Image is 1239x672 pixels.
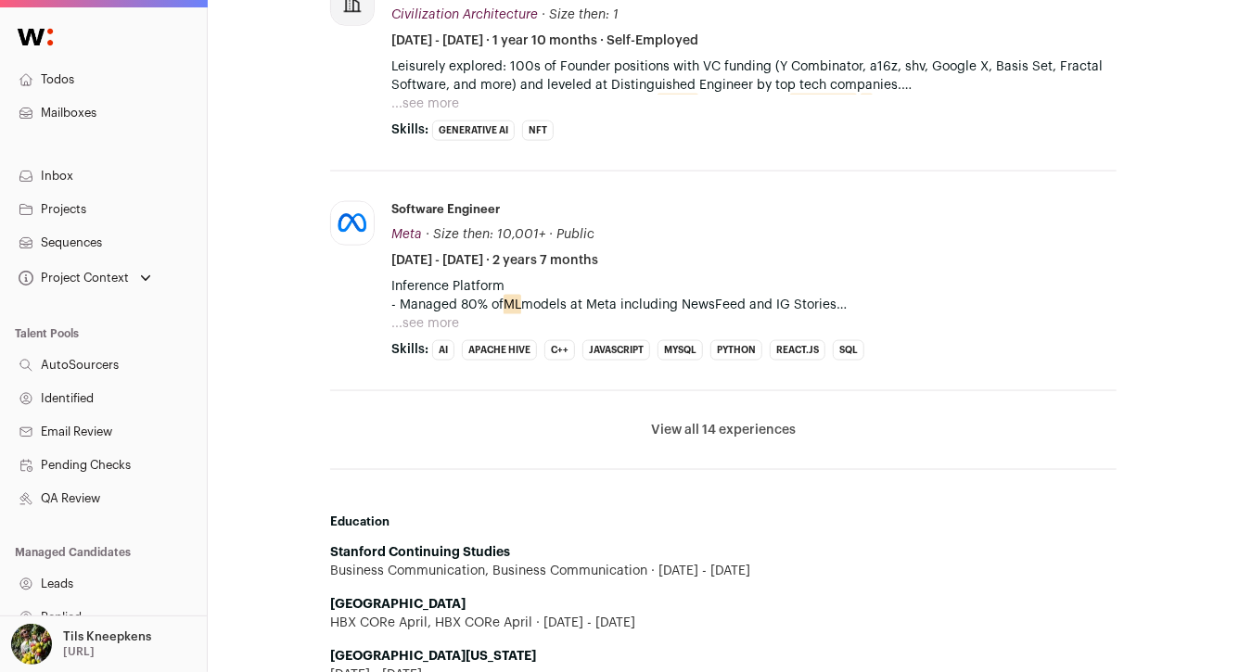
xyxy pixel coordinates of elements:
span: Meta [391,228,422,241]
strong: [GEOGRAPHIC_DATA][US_STATE] [330,651,536,664]
div: HBX CORe April, HBX CORe April [330,615,1117,633]
span: [DATE] - [DATE] [647,563,750,581]
h2: Education [330,514,1117,529]
img: Wellfound [7,19,63,56]
span: Skills: [391,120,428,139]
button: View all 14 experiences [651,421,796,439]
mark: Crypto [658,94,698,114]
mark: AI [861,94,873,114]
button: ...see more [391,314,459,333]
mark: ML [504,295,521,315]
button: Open dropdown [15,265,155,291]
mark: Generative [790,94,857,114]
li: SQL [833,340,864,361]
li: JavaScript [582,340,650,361]
img: afd10b684991f508aa7e00cdd3707b66af72d1844587f95d1f14570fec7d3b0c.jpg [331,202,374,245]
div: Project Context [15,271,129,285]
li: MySQL [658,340,703,361]
p: Leisurely explored: 100s of Founder positions with VC funding (Y Combinator, a16z, shv, Google X,... [391,57,1117,95]
span: · [549,225,553,244]
div: Software Engineer [391,201,500,218]
li: Generative AI [432,120,515,141]
span: Public [556,228,594,241]
span: [DATE] - [DATE] · 1 year 10 months · Self-Employed [391,32,698,50]
p: Inference Platform - Managed 80% of models at Meta including NewsFeed and IG Stories [391,277,1117,314]
li: Python [710,340,762,361]
p: Tils Kneepkens [63,629,151,644]
li: NFT [522,120,554,141]
button: Open dropdown [7,624,155,665]
img: 6689865-medium_jpg [11,624,52,665]
p: [URL] [63,644,95,659]
strong: Stanford Continuing Studies [330,547,510,560]
span: [DATE] - [DATE] [532,615,635,633]
li: AI [432,340,454,361]
div: Business Communication, Business Communication [330,563,1117,581]
li: C++ [544,340,575,361]
li: React.js [770,340,825,361]
span: [DATE] - [DATE] · 2 years 7 months [391,251,598,270]
span: · Size then: 10,001+ [426,228,545,241]
button: ...see more [391,95,459,113]
span: · Size then: 1 [542,8,619,21]
strong: [GEOGRAPHIC_DATA] [330,599,466,612]
span: Civilization Architecture [391,8,538,21]
span: Skills: [391,340,428,359]
li: Apache Hive [462,340,537,361]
